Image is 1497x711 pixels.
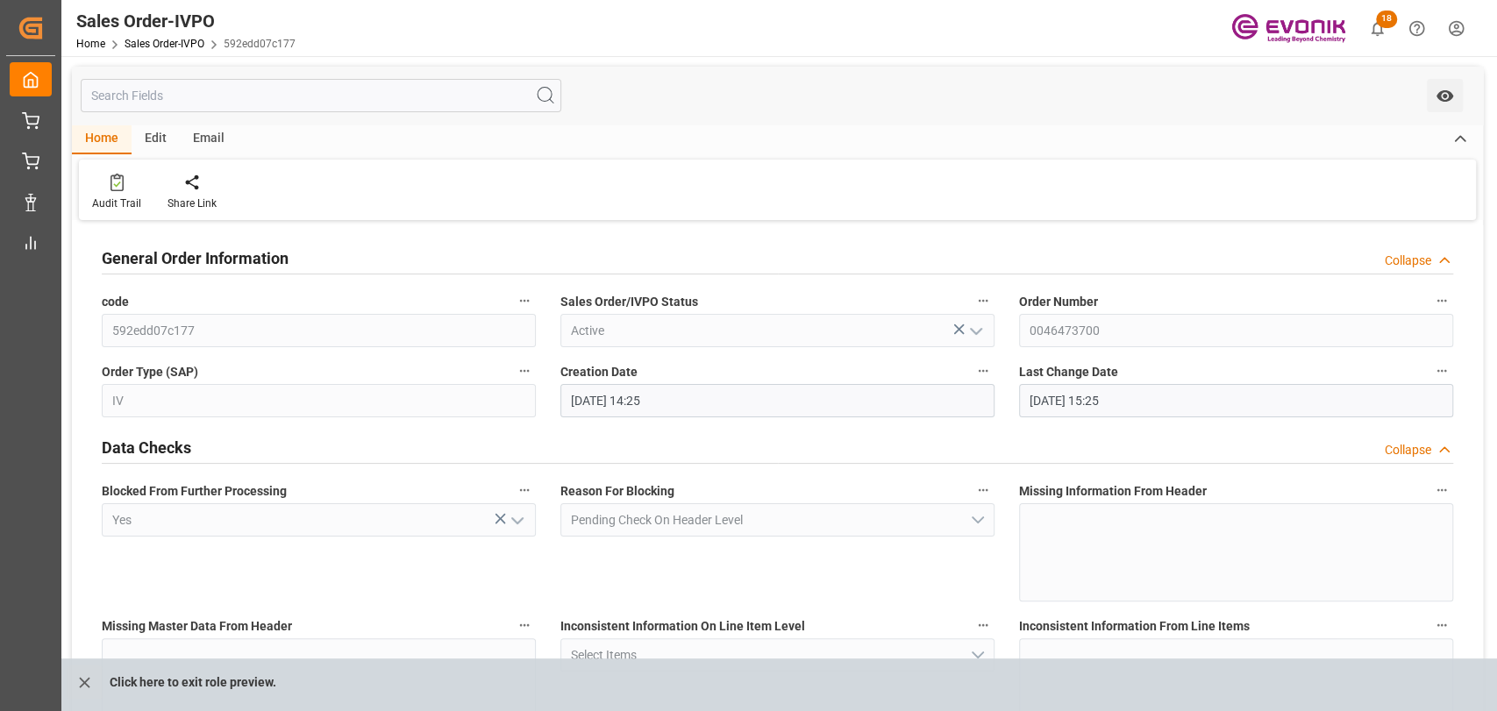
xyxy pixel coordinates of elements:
button: Creation Date [972,359,994,382]
button: Missing Information From Header [1430,479,1453,501]
span: Last Change Date [1019,363,1118,381]
input: MM-DD-YYYY HH:MM [1019,384,1453,417]
button: code [513,289,536,312]
h2: Data Checks [102,436,191,459]
button: open menu [503,507,529,534]
span: Missing Master Data From Header [102,617,292,636]
div: Audit Trail [92,196,141,211]
div: Collapse [1385,252,1431,270]
span: Missing Information From Header [1019,482,1207,501]
input: MM-DD-YYYY HH:MM [560,384,994,417]
button: Blocked From Further Processing [513,479,536,501]
div: Edit [132,124,180,154]
span: Inconsistent Information From Line Items [1019,617,1250,636]
button: close role preview [67,665,103,699]
a: Home [76,38,105,50]
a: Sales Order-IVPO [125,38,204,50]
img: Evonik-brand-mark-Deep-Purple-RGB.jpeg_1700498283.jpeg [1231,13,1345,44]
div: Share Link [168,196,217,211]
input: Search Fields [81,79,561,112]
button: open menu [560,638,994,672]
button: Inconsistent Information From Line Items [1430,614,1453,636]
button: Missing Master Data From Header [513,614,536,636]
button: Order Type (SAP) [513,359,536,382]
span: Creation Date [560,363,638,381]
p: Click here to exit role preview. [110,665,276,699]
button: Reason For Blocking [972,479,994,501]
span: 18 [1376,11,1397,28]
div: Collapse [1385,441,1431,459]
div: Sales Order-IVPO [76,8,296,34]
div: Select Items [570,646,968,665]
button: Inconsistent Information On Line Item Level [972,614,994,636]
button: open menu [1427,79,1463,112]
span: Order Type (SAP) [102,363,198,381]
h2: General Order Information [102,246,289,270]
div: Email [180,124,238,154]
button: open menu [560,503,994,537]
div: Home [72,124,132,154]
span: Blocked From Further Processing [102,482,287,501]
span: Inconsistent Information On Line Item Level [560,617,805,636]
span: Reason For Blocking [560,482,674,501]
button: Order Number [1430,289,1453,312]
button: Help Center [1397,9,1436,48]
button: Sales Order/IVPO Status [972,289,994,312]
span: Order Number [1019,293,1098,311]
button: open menu [961,317,987,345]
div: Pending Check On Header Level [570,511,968,530]
span: Sales Order/IVPO Status [560,293,698,311]
button: Last Change Date [1430,359,1453,382]
button: show 18 new notifications [1358,9,1397,48]
span: code [102,293,129,311]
